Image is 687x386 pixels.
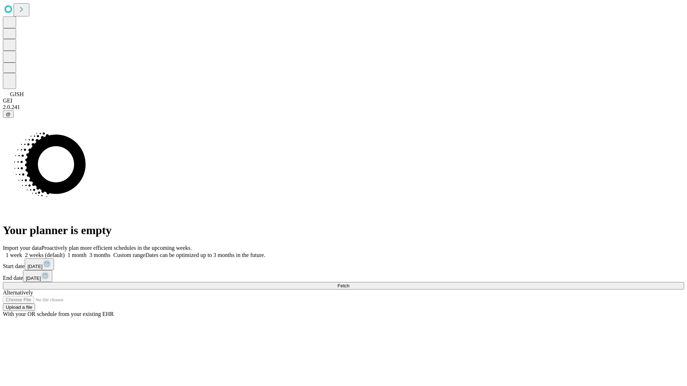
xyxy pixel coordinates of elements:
div: GEI [3,98,684,104]
span: 2 weeks (default) [25,252,65,258]
span: With your OR schedule from your existing EHR [3,311,114,317]
button: @ [3,110,14,118]
span: [DATE] [26,276,41,281]
span: [DATE] [28,264,43,269]
h1: Your planner is empty [3,224,684,237]
span: Alternatively [3,289,33,296]
span: 1 week [6,252,22,258]
span: Import your data [3,245,42,251]
button: Fetch [3,282,684,289]
span: Dates can be optimized up to 3 months in the future. [145,252,265,258]
div: 2.0.241 [3,104,684,110]
button: Upload a file [3,303,35,311]
span: 3 months [89,252,111,258]
button: [DATE] [23,270,52,282]
span: @ [6,112,11,117]
div: End date [3,270,684,282]
span: 1 month [68,252,87,258]
div: Start date [3,258,684,270]
span: Proactively plan more efficient schedules in the upcoming weeks. [42,245,192,251]
button: [DATE] [25,258,54,270]
span: Custom range [113,252,145,258]
span: Fetch [337,283,349,288]
span: GJSH [10,91,24,97]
